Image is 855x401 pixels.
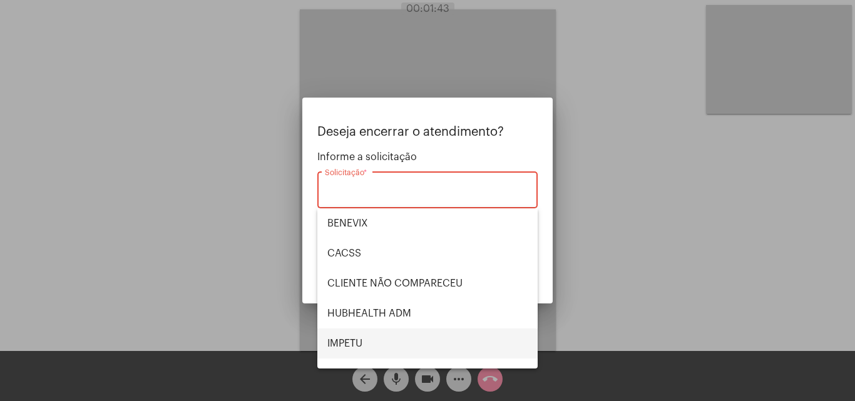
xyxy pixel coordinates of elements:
[327,298,528,328] span: HUBHEALTH ADM
[327,208,528,238] span: BENEVIX
[327,328,528,358] span: IMPETU
[327,268,528,298] span: CLIENTE NÃO COMPARECEU
[317,125,538,139] p: Deseja encerrar o atendimento?
[327,238,528,268] span: CACSS
[327,358,528,388] span: MAXIMED
[325,187,530,198] input: Buscar solicitação
[317,151,538,163] span: Informe a solicitação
